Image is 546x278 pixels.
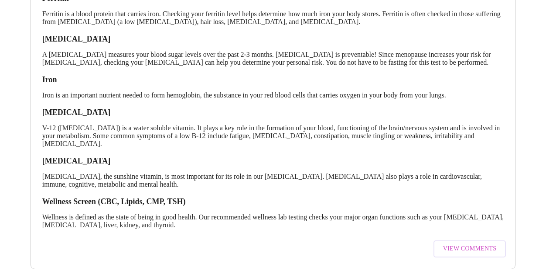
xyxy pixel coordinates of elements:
[42,51,504,66] p: A [MEDICAL_DATA] measures your blood sugar levels over the past 2-3 months. [MEDICAL_DATA] is pre...
[42,91,504,99] p: Iron is an important nutrient needed to form hemoglobin, the substance in your red blood cells th...
[42,124,504,148] p: V-12 ([MEDICAL_DATA]) is a water soluble vitamin. It plays a key role in the formation of your bl...
[42,173,504,188] p: [MEDICAL_DATA], the sunshine vitamin, is most important for its role in our [MEDICAL_DATA]. [MEDI...
[42,75,504,84] h3: Iron
[42,156,504,166] h3: [MEDICAL_DATA]
[433,240,506,257] button: View Comments
[42,197,504,206] h3: Wellness Screen (CBC, Lipids, CMP, TSH)
[42,108,504,117] h3: [MEDICAL_DATA]
[42,10,504,26] p: Ferritin is a blood protein that carries iron. Checking your ferritin level helps determine how m...
[443,243,496,254] span: View Comments
[431,236,508,262] a: View Comments
[42,213,504,229] p: Wellness is defined as the state of being in good health. Our recommended wellness lab testing ch...
[42,35,504,44] h3: [MEDICAL_DATA]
